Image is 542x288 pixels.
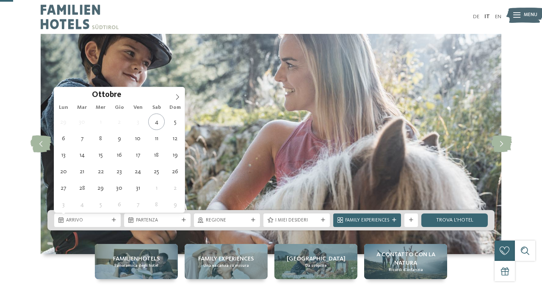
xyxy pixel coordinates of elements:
span: Arrivo [66,217,109,224]
span: Novembre 6, 2025 [111,196,127,213]
span: Ottobre [92,91,121,100]
span: Ottobre 8, 2025 [92,130,109,147]
span: Ottobre 2, 2025 [111,114,127,130]
span: Family experiences [198,255,254,263]
span: Ottobre 11, 2025 [148,130,165,147]
span: Ottobre 6, 2025 [55,130,72,147]
span: Sab [147,105,166,111]
span: Ottobre 29, 2025 [92,180,109,196]
span: Ottobre 28, 2025 [74,180,90,196]
span: Settembre 30, 2025 [74,114,90,130]
span: Regione [206,217,249,224]
span: Ottobre 23, 2025 [111,163,127,180]
span: Ottobre 22, 2025 [92,163,109,180]
span: Familienhotels [113,255,160,263]
a: trova l’hotel [421,213,488,227]
span: Ottobre 27, 2025 [55,180,72,196]
span: Ottobre 26, 2025 [167,163,183,180]
span: Gio [110,105,129,111]
span: Novembre 8, 2025 [148,196,165,213]
span: Ottobre 19, 2025 [167,147,183,163]
span: Da scoprire [305,263,326,269]
span: Ottobre 7, 2025 [74,130,90,147]
span: Ottobre 5, 2025 [167,114,183,130]
span: Ottobre 17, 2025 [130,147,146,163]
span: Ottobre 16, 2025 [111,147,127,163]
input: Year [121,90,149,99]
span: Ottobre 9, 2025 [111,130,127,147]
span: Menu [524,12,537,19]
span: Ricordi d’infanzia [389,267,423,273]
span: Lun [54,105,73,111]
span: Ottobre 20, 2025 [55,163,72,180]
span: Novembre 5, 2025 [92,196,109,213]
a: Family hotel in Trentino Alto Adige: la vacanza ideale per grandi e piccini Family experiences Un... [185,244,268,279]
span: Ottobre 15, 2025 [92,147,109,163]
span: Partenza [136,217,179,224]
span: Ottobre 14, 2025 [74,147,90,163]
span: Dom [166,105,185,111]
span: Novembre 4, 2025 [74,196,90,213]
span: Novembre 1, 2025 [148,180,165,196]
span: Ottobre 12, 2025 [167,130,183,147]
span: Ottobre 18, 2025 [148,147,165,163]
span: Mer [91,105,110,111]
span: Ven [129,105,147,111]
a: Family hotel in Trentino Alto Adige: la vacanza ideale per grandi e piccini A contatto con la nat... [364,244,447,279]
span: Ottobre 3, 2025 [130,114,146,130]
a: Family hotel in Trentino Alto Adige: la vacanza ideale per grandi e piccini [GEOGRAPHIC_DATA] Da ... [274,244,357,279]
img: Family hotel in Trentino Alto Adige: la vacanza ideale per grandi e piccini [41,34,501,254]
span: Ottobre 1, 2025 [92,114,109,130]
span: Ottobre 25, 2025 [148,163,165,180]
a: EN [495,14,501,19]
span: Ottobre 31, 2025 [130,180,146,196]
span: Panoramica degli hotel [114,263,158,269]
span: Settembre 29, 2025 [55,114,72,130]
span: Ottobre 4, 2025 [148,114,165,130]
span: Novembre 7, 2025 [130,196,146,213]
span: Novembre 9, 2025 [167,196,183,213]
span: [GEOGRAPHIC_DATA] [287,255,346,263]
span: Mar [73,105,91,111]
span: Novembre 2, 2025 [167,180,183,196]
span: I miei desideri [275,217,318,224]
span: Ottobre 24, 2025 [130,163,146,180]
span: Una vacanza su misura [203,263,249,269]
span: Ottobre 21, 2025 [74,163,90,180]
span: Ottobre 13, 2025 [55,147,72,163]
span: Family Experiences [345,217,389,224]
a: IT [484,14,490,19]
a: DE [473,14,479,19]
span: Ottobre 30, 2025 [111,180,127,196]
span: Novembre 3, 2025 [55,196,72,213]
a: Family hotel in Trentino Alto Adige: la vacanza ideale per grandi e piccini Familienhotels Panora... [95,244,178,279]
span: Ottobre 10, 2025 [130,130,146,147]
span: A contatto con la natura [368,250,444,267]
